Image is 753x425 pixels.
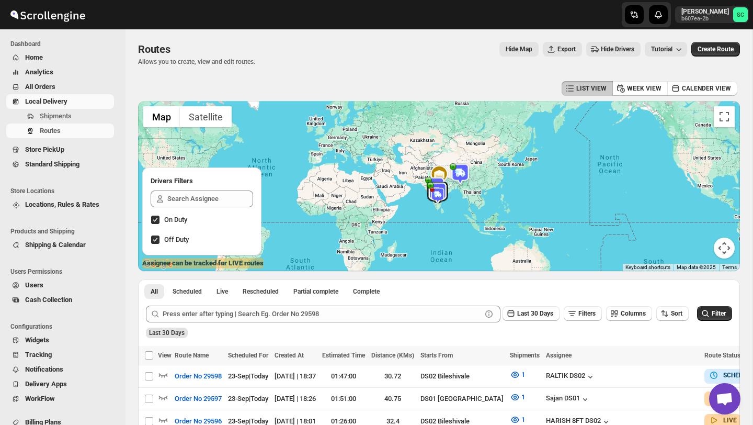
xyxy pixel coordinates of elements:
[25,395,55,402] span: WorkFlow
[10,322,118,331] span: Configurations
[142,258,264,269] label: Assignee can be tracked for LIVE routes
[506,45,532,53] span: Hide Map
[681,7,729,16] p: [PERSON_NAME]
[353,287,380,296] span: Complete
[625,264,670,271] button: Keyboard shortcuts
[6,197,114,212] button: Locations, Rules & Rates
[656,306,689,321] button: Sort
[10,227,118,236] span: Products and Shipping
[371,352,414,359] span: Distance (KMs)
[275,371,316,382] div: [DATE] | 18:37
[504,366,531,383] button: 1
[601,45,634,53] span: Hide Drivers
[691,42,740,57] button: Create Route
[25,146,64,153] span: Store PickUp
[645,42,687,57] button: Tutorial
[175,352,209,359] span: Route Name
[6,362,114,377] button: Notifications
[677,264,716,270] span: Map data ©2025
[6,124,114,138] button: Routes
[667,81,737,96] button: CALENDER VIEW
[10,267,118,276] span: Users Permissions
[175,394,222,404] span: Order No 29597
[25,97,67,105] span: Local Delivery
[228,395,268,402] span: 23-Sep | Today
[138,58,255,66] p: Allows you to create, view and edit routes.
[557,45,576,53] span: Export
[709,393,737,403] button: LIVE
[167,191,253,207] input: Search Assignee
[25,68,53,76] span: Analytics
[10,40,118,48] span: Dashboard
[25,241,86,249] span: Shipping & Calendar
[586,42,641,57] button: Hide Drivers
[151,176,253,186] h2: Drivers Filters
[6,109,114,124] button: Shipments
[371,394,414,404] div: 40.75
[612,81,668,96] button: WEEK VIEW
[6,377,114,392] button: Delivery Apps
[10,187,118,195] span: Store Locations
[712,310,726,317] span: Filter
[576,84,607,93] span: LIST VIEW
[651,46,672,53] span: Tutorial
[521,371,525,378] span: 1
[420,371,504,382] div: DS02 Bileshivale
[322,352,365,359] span: Estimated Time
[40,112,72,120] span: Shipments
[25,200,99,208] span: Locations, Rules & Rates
[228,417,268,425] span: 23-Sep | Today
[521,416,525,423] span: 1
[25,380,67,388] span: Delivery Apps
[546,372,596,382] button: RALTIK DS02
[723,417,737,424] b: LIVE
[141,258,175,271] img: Google
[275,394,316,404] div: [DATE] | 18:26
[322,371,365,382] div: 01:47:00
[143,106,180,127] button: Show street map
[6,65,114,80] button: Analytics
[521,393,525,401] span: 1
[151,287,158,296] span: All
[546,394,590,405] button: Sajan DS01
[714,106,735,127] button: Toggle fullscreen view
[543,42,582,57] button: Export
[722,264,737,270] a: Terms (opens in new tab)
[420,394,504,404] div: DS01 [GEOGRAPHIC_DATA]
[621,310,646,317] span: Columns
[164,236,189,243] span: Off Duty
[503,306,560,321] button: Last 30 Days
[6,238,114,252] button: Shipping & Calendar
[175,371,222,382] span: Order No 29598
[564,306,602,321] button: Filters
[6,348,114,362] button: Tracking
[243,287,279,296] span: Rescheduled
[6,50,114,65] button: Home
[25,83,55,91] span: All Orders
[709,383,740,415] div: Open chat
[371,371,414,382] div: 30.72
[714,238,735,259] button: Map camera controls
[6,293,114,307] button: Cash Collection
[163,306,482,322] input: Press enter after typing | Search Eg. Order No 29598
[606,306,652,321] button: Columns
[25,336,49,344] span: Widgets
[228,352,268,359] span: Scheduled For
[504,389,531,406] button: 1
[141,258,175,271] a: Open this area in Google Maps (opens a new window)
[682,84,731,93] span: CALENDER VIEW
[420,352,453,359] span: Starts From
[578,310,596,317] span: Filters
[704,352,740,359] span: Route Status
[293,287,338,296] span: Partial complete
[517,310,553,317] span: Last 30 Days
[6,333,114,348] button: Widgets
[25,281,43,289] span: Users
[737,12,744,18] text: SC
[671,310,682,317] span: Sort
[25,365,63,373] span: Notifications
[562,81,613,96] button: LIST VIEW
[180,106,232,127] button: Show satellite imagery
